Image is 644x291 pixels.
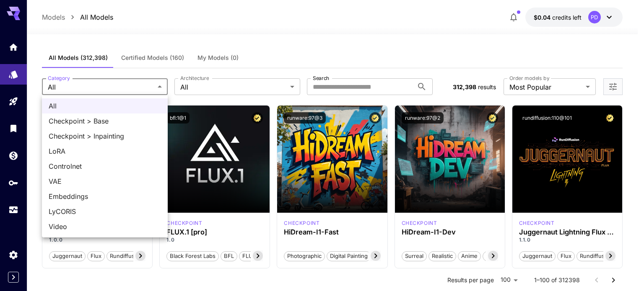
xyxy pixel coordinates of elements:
[49,131,161,141] span: Checkpoint > Inpainting
[49,146,161,156] span: LoRA
[49,221,161,232] span: Video
[49,101,161,111] span: All
[49,176,161,186] span: VAE
[49,206,161,216] span: LyCORIS
[49,191,161,201] span: Embeddings
[49,116,161,126] span: Checkpoint > Base
[49,161,161,171] span: Controlnet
